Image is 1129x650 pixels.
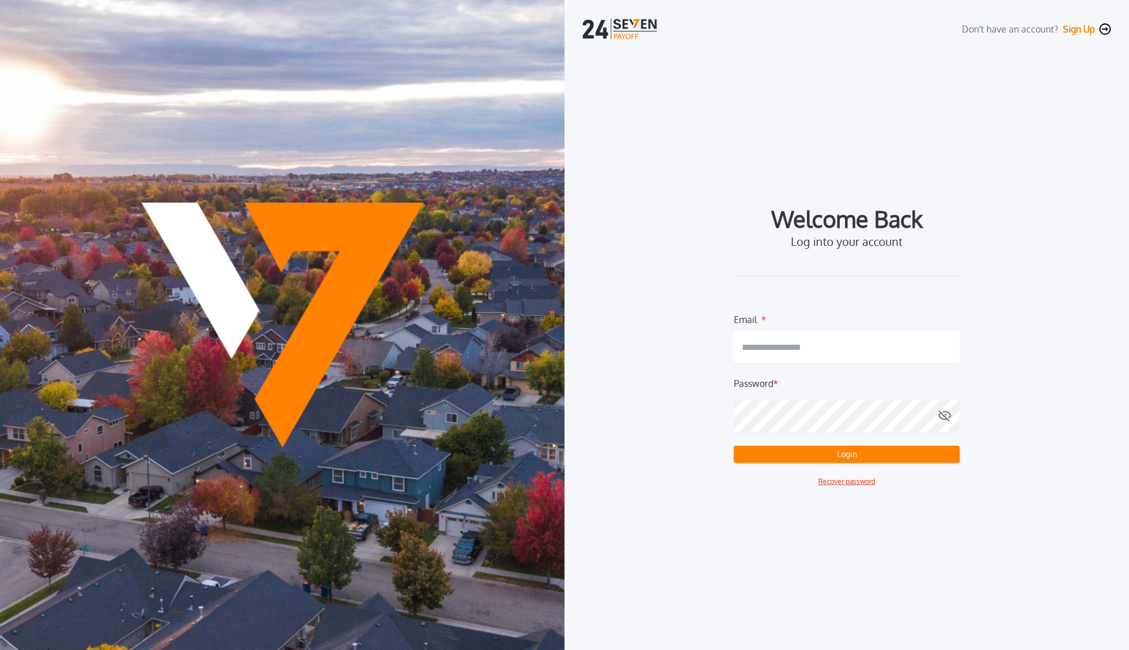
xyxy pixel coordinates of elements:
[583,18,659,39] img: logo
[1099,23,1111,35] img: navigation-icon
[734,377,773,390] label: Password
[141,203,424,447] img: Payoff
[938,399,952,432] button: Password*
[791,235,903,248] label: Log into your account
[734,399,960,432] input: Password*
[734,446,960,463] button: Login
[734,313,757,322] label: Email
[1063,23,1095,35] button: Sign Up
[771,209,923,228] label: Welcome Back
[962,22,1058,36] label: Don't have an account?
[818,477,875,487] button: Recover password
